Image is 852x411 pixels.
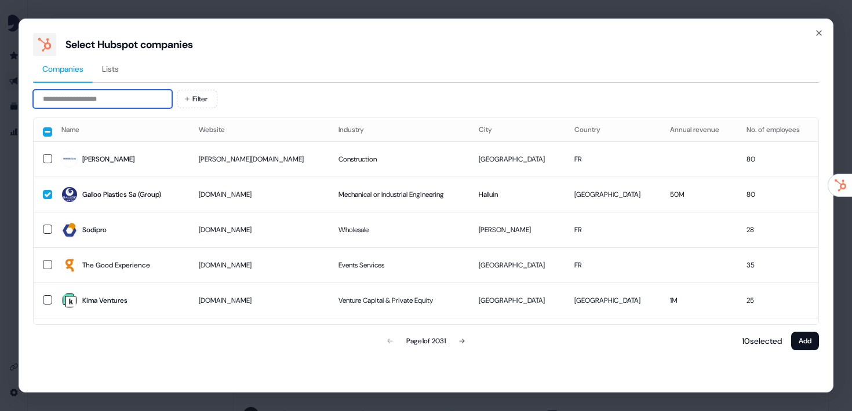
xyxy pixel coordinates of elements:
[190,247,329,282] td: [DOMAIN_NAME]
[177,90,217,108] button: Filter
[329,177,469,212] td: Mechanical or Industrial Engineering
[329,318,469,353] td: Plastics
[661,118,737,141] th: Annual revenue
[190,282,329,318] td: [DOMAIN_NAME]
[737,282,818,318] td: 25
[565,318,661,353] td: [GEOGRAPHIC_DATA]
[565,247,661,282] td: FR
[82,224,107,236] div: Sodipro
[190,212,329,247] td: [DOMAIN_NAME]
[82,153,134,165] div: [PERSON_NAME]
[661,282,737,318] td: 1M
[329,118,469,141] th: Industry
[737,118,818,141] th: No. of employees
[565,177,661,212] td: [GEOGRAPHIC_DATA]
[469,212,565,247] td: [PERSON_NAME]
[565,141,661,177] td: FR
[190,141,329,177] td: [PERSON_NAME][DOMAIN_NAME]
[469,141,565,177] td: [GEOGRAPHIC_DATA]
[661,177,737,212] td: 50M
[737,318,818,353] td: 60
[52,118,190,141] th: Name
[406,335,446,347] div: Page 1 of 2031
[469,247,565,282] td: [GEOGRAPHIC_DATA]
[190,318,329,353] td: [DOMAIN_NAME]
[190,177,329,212] td: [DOMAIN_NAME]
[469,177,565,212] td: Halluin
[469,118,565,141] th: City
[65,38,193,52] div: Select Hubspot companies
[329,247,469,282] td: Events Services
[82,295,128,306] div: Kima Ventures
[737,212,818,247] td: 28
[791,332,819,350] button: Add
[737,177,818,212] td: 80
[102,63,119,75] span: Lists
[469,282,565,318] td: [GEOGRAPHIC_DATA]
[565,212,661,247] td: FR
[329,141,469,177] td: Construction
[82,189,161,200] div: Galloo Plastics Sa (Group)
[565,118,661,141] th: Country
[42,63,83,75] span: Companies
[190,118,329,141] th: Website
[737,141,818,177] td: 80
[737,335,782,347] p: 10 selected
[737,247,818,282] td: 35
[329,212,469,247] td: Wholesale
[329,282,469,318] td: Venture Capital & Private Equity
[82,259,150,271] div: The Good Experience
[565,282,661,318] td: [GEOGRAPHIC_DATA]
